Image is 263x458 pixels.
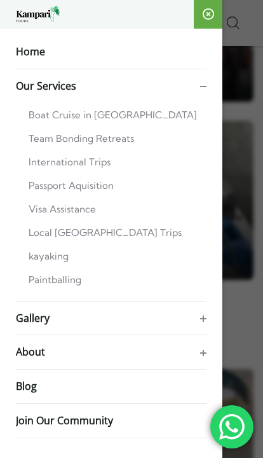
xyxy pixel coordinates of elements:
[16,370,37,403] a: Blog
[29,197,206,221] a: Visa Assistance
[16,69,76,103] a: Our Services
[29,132,134,144] span: Team Bonding Retreats
[29,226,182,239] span: Local [GEOGRAPHIC_DATA] Trips
[29,268,206,291] a: Paintballing
[29,103,206,127] a: Boat Cruise in [GEOGRAPHIC_DATA]
[29,250,69,262] span: kayaking
[16,413,113,427] span: Join Our Community
[16,345,45,359] span: About
[210,405,253,448] div: 'Chat
[16,302,50,335] a: Gallery
[16,79,76,93] span: Our Services
[16,6,60,22] img: Kampari Tours
[29,174,206,197] a: Passport Aquisition
[29,109,197,121] span: Boat Cruise in [GEOGRAPHIC_DATA]
[29,156,111,168] span: International Trips
[16,35,45,69] a: Home
[29,274,81,286] span: Paintballing
[16,311,50,325] span: Gallery
[29,244,206,268] a: kayaking
[29,150,206,174] a: International Trips
[29,127,206,150] a: Team Bonding Retreats
[29,179,114,191] span: Passport Aquisition
[16,379,37,393] span: Blog
[16,404,113,438] a: Join Our Community
[16,45,45,59] span: Home
[29,203,96,215] span: Visa Assistance
[29,221,206,244] a: Local [GEOGRAPHIC_DATA] Trips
